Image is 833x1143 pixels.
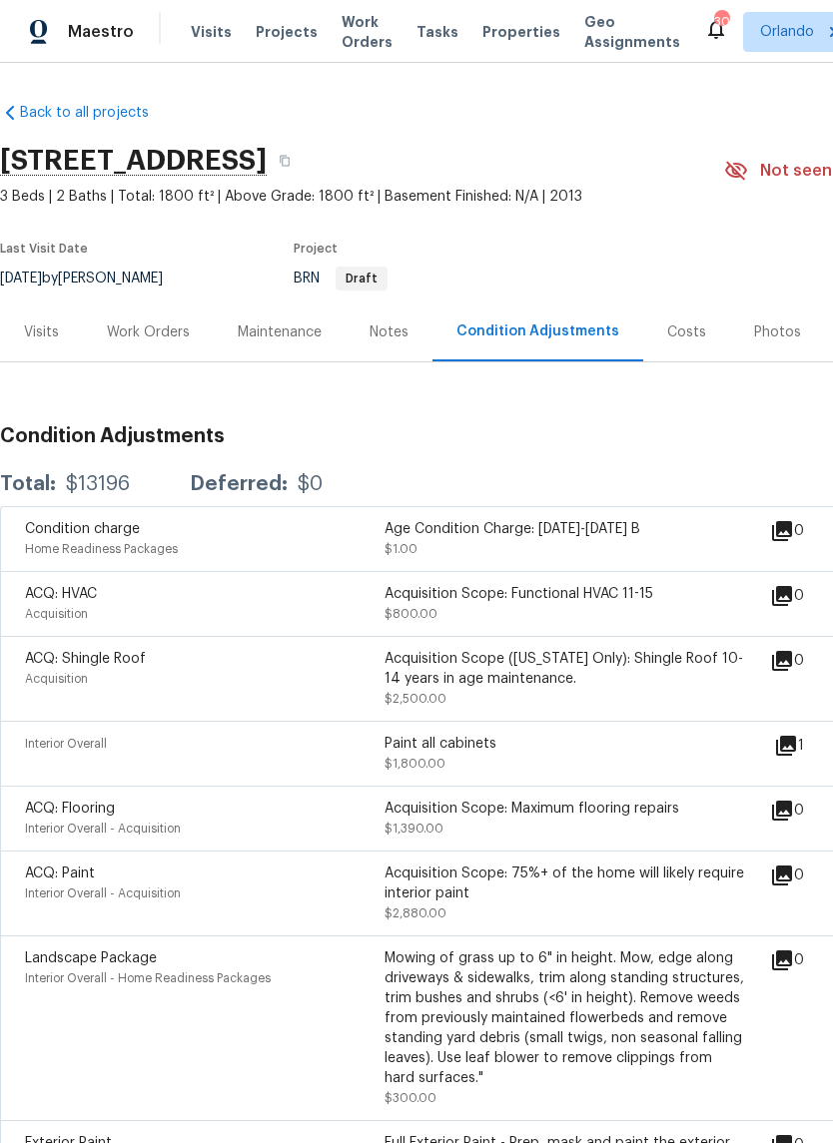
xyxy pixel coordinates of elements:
[385,584,744,604] div: Acquisition Scope: Functional HVAC 11-15
[760,22,814,42] span: Orlando
[25,866,95,880] span: ACQ: Paint
[256,22,318,42] span: Projects
[25,802,115,816] span: ACQ: Flooring
[385,649,744,689] div: Acquisition Scope ([US_STATE] Only): Shingle Roof 10-14 years in age maintenance.
[385,543,417,555] span: $1.00
[298,474,323,494] div: $0
[25,823,181,835] span: Interior Overall - Acquisition
[25,673,88,685] span: Acquisition
[385,948,744,1088] div: Mowing of grass up to 6" in height. Mow, edge along driveways & sidewalks, trim along standing st...
[416,25,458,39] span: Tasks
[25,972,271,984] span: Interior Overall - Home Readiness Packages
[385,608,437,620] span: $800.00
[385,823,443,835] span: $1,390.00
[385,758,445,770] span: $1,800.00
[25,951,157,965] span: Landscape Package
[25,887,181,899] span: Interior Overall - Acquisition
[456,321,619,341] div: Condition Adjustments
[754,322,801,342] div: Photos
[191,22,232,42] span: Visits
[25,587,97,601] span: ACQ: HVAC
[25,543,178,555] span: Home Readiness Packages
[25,608,88,620] span: Acquisition
[342,12,393,52] span: Work Orders
[68,22,134,42] span: Maestro
[190,474,288,494] div: Deferred:
[714,12,728,32] div: 30
[338,273,386,285] span: Draft
[385,1092,436,1104] span: $300.00
[66,474,130,494] div: $13196
[385,799,744,819] div: Acquisition Scope: Maximum flooring repairs
[24,322,59,342] div: Visits
[482,22,560,42] span: Properties
[385,907,446,919] span: $2,880.00
[267,143,303,179] button: Copy Address
[294,243,338,255] span: Project
[385,693,446,705] span: $2,500.00
[25,738,107,750] span: Interior Overall
[667,322,706,342] div: Costs
[385,519,744,539] div: Age Condition Charge: [DATE]-[DATE] B
[385,863,744,903] div: Acquisition Scope: 75%+ of the home will likely require interior paint
[238,322,322,342] div: Maintenance
[25,522,140,536] span: Condition charge
[584,12,680,52] span: Geo Assignments
[25,652,146,666] span: ACQ: Shingle Roof
[294,272,388,286] span: BRN
[370,322,409,342] div: Notes
[107,322,190,342] div: Work Orders
[385,734,744,754] div: Paint all cabinets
